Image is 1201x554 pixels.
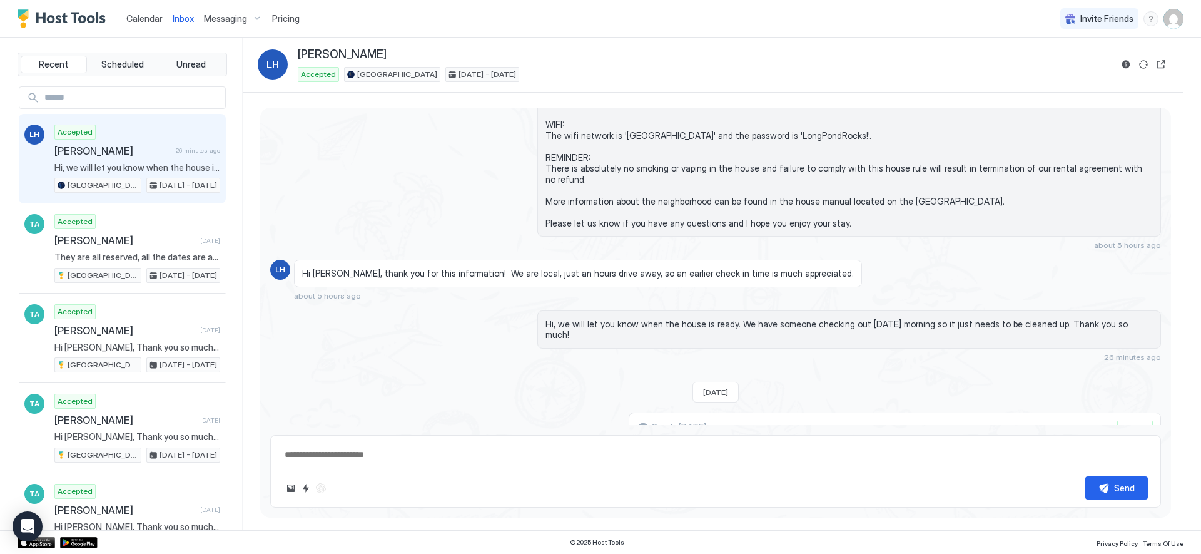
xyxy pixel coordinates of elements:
[58,486,93,497] span: Accepted
[29,218,39,230] span: TA
[1080,13,1133,24] span: Invite Friends
[545,319,1153,341] span: Hi, we will let you know when the house is ready. We have someone checking out [DATE] morning so ...
[29,129,39,140] span: LH
[54,162,220,173] span: Hi, we will let you know when the house is ready. We have someone checking out [DATE] morning so ...
[298,48,387,62] span: [PERSON_NAME]
[1097,540,1138,547] span: Privacy Policy
[176,146,220,155] span: 26 minutes ago
[357,69,437,80] span: [GEOGRAPHIC_DATA]
[54,324,195,337] span: [PERSON_NAME]
[200,326,220,334] span: [DATE]
[58,216,93,227] span: Accepted
[54,521,220,533] span: Hi [PERSON_NAME], Thank you so much for booking [GEOGRAPHIC_DATA] we have no doubt your stay will...
[54,145,171,157] span: [PERSON_NAME]
[200,237,220,245] span: [DATE]
[29,309,39,320] span: TA
[39,87,225,108] input: Input Field
[68,180,138,191] span: [GEOGRAPHIC_DATA]
[1163,9,1183,29] div: User profile
[29,398,39,409] span: TA
[1143,536,1183,549] a: Terms Of Use
[1118,57,1133,72] button: Reservation information
[272,13,300,24] span: Pricing
[1143,11,1158,26] div: menu
[459,69,516,80] span: [DATE] - [DATE]
[1153,57,1168,72] button: Open reservation
[173,13,194,24] span: Inbox
[1097,536,1138,549] a: Privacy Policy
[158,56,224,73] button: Unread
[266,57,279,72] span: LH
[29,488,39,500] span: TA
[54,252,220,263] span: They are all reserved, all the dates are available. You should have received a bunch of emails, b...
[275,264,285,275] span: LH
[54,234,195,247] span: [PERSON_NAME]
[54,342,220,353] span: Hi [PERSON_NAME], Thank you so much for booking [GEOGRAPHIC_DATA] we have no doubt your stay will...
[68,449,138,461] span: [GEOGRAPHIC_DATA]
[160,270,217,281] span: [DATE] - [DATE]
[54,414,195,426] span: [PERSON_NAME]
[160,359,217,371] span: [DATE] - [DATE]
[68,359,138,371] span: [GEOGRAPHIC_DATA]
[54,504,195,516] span: [PERSON_NAME]
[13,511,43,541] div: Open Intercom Messenger
[1104,352,1161,362] span: 26 minutes ago
[160,449,217,461] span: [DATE] - [DATE]
[126,13,163,24] span: Calendar
[703,387,728,397] span: [DATE]
[200,506,220,514] span: [DATE]
[298,481,313,496] button: Quick reply
[18,537,55,548] a: App Store
[68,270,138,281] span: [GEOGRAPHIC_DATA]
[54,431,220,443] span: Hi [PERSON_NAME], Thank you so much for booking [GEOGRAPHIC_DATA] we have no doubt your stay will...
[21,56,87,73] button: Recent
[200,416,220,424] span: [DATE]
[101,59,144,70] span: Scheduled
[160,180,217,191] span: [DATE] - [DATE]
[1120,423,1150,434] span: Enabled
[18,9,111,28] a: Host Tools Logo
[39,59,68,70] span: Recent
[1136,57,1151,72] button: Sync reservation
[301,69,336,80] span: Accepted
[204,13,247,24] span: Messaging
[1085,476,1148,500] button: Send
[570,538,624,546] span: © 2025 Host Tools
[283,481,298,496] button: Upload image
[58,396,93,407] span: Accepted
[294,291,361,300] span: about 5 hours ago
[176,59,206,70] span: Unread
[126,12,163,25] a: Calendar
[58,126,93,138] span: Accepted
[652,422,706,433] span: Sends [DATE]
[18,53,227,76] div: tab-group
[89,56,156,73] button: Scheduled
[1114,481,1135,495] div: Send
[302,268,854,279] span: Hi [PERSON_NAME], thank you for this information! We are local, just an hours drive away, so an e...
[1143,540,1183,547] span: Terms Of Use
[58,306,93,317] span: Accepted
[1094,240,1161,250] span: about 5 hours ago
[173,12,194,25] a: Inbox
[60,537,98,548] a: Google Play Store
